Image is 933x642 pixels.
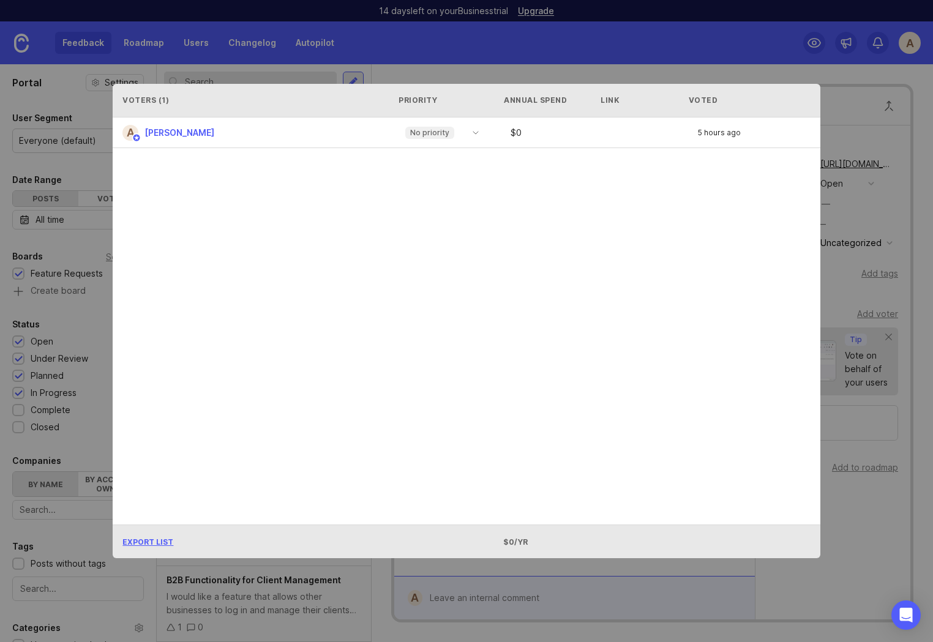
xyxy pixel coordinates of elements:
[506,129,607,137] div: $ 0
[504,95,596,105] div: Annual Spend
[399,95,479,105] div: Priority
[122,95,386,105] div: Voters ( 1 )
[122,125,224,141] a: A[PERSON_NAME]
[689,95,811,105] div: Voted
[144,127,214,138] span: [PERSON_NAME]
[122,125,138,141] div: A
[698,129,741,136] span: 5 hours ago
[122,537,173,547] span: Export List
[504,537,596,547] div: $0/yr
[891,600,921,630] div: Open Intercom Messenger
[601,95,620,105] div: Link
[466,128,485,138] svg: toggle icon
[398,123,486,143] div: toggle menu
[132,133,141,142] img: member badge
[410,128,449,138] p: No priority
